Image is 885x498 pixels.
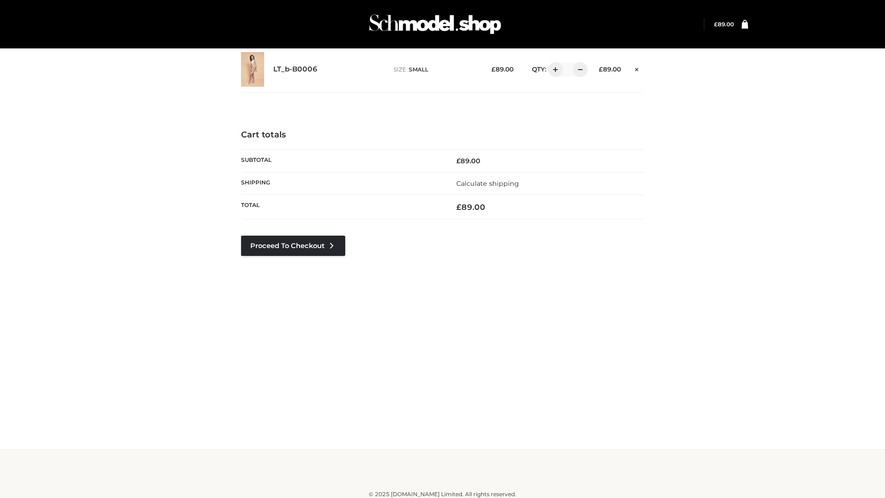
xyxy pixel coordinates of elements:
th: Shipping [241,172,442,195]
th: Total [241,195,442,219]
p: size : [394,65,477,74]
span: £ [456,202,461,212]
span: £ [491,65,496,73]
bdi: 89.00 [456,157,480,165]
a: Proceed to Checkout [241,236,345,256]
span: £ [456,157,460,165]
bdi: 89.00 [599,65,621,73]
a: £89.00 [714,21,734,28]
a: LT_b-B0006 [273,65,318,74]
a: Remove this item [630,62,644,74]
bdi: 89.00 [456,202,485,212]
span: SMALL [409,66,428,73]
bdi: 89.00 [491,65,513,73]
span: £ [714,21,718,28]
span: £ [599,65,603,73]
bdi: 89.00 [714,21,734,28]
div: QTY: [523,62,584,77]
a: Calculate shipping [456,179,519,188]
h4: Cart totals [241,130,644,140]
img: Schmodel Admin 964 [366,6,504,42]
th: Subtotal [241,149,442,172]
